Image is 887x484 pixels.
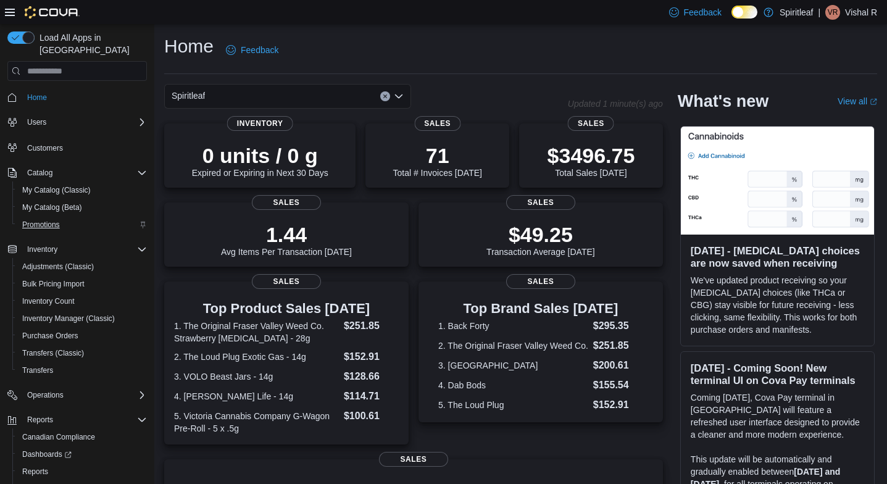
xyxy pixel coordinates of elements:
a: Transfers [17,363,58,378]
a: My Catalog (Classic) [17,183,96,198]
a: Home [22,90,52,105]
button: My Catalog (Beta) [12,199,152,216]
p: Updated 1 minute(s) ago [568,99,663,109]
img: Cova [25,6,80,19]
button: Adjustments (Classic) [12,258,152,275]
button: Customers [2,138,152,156]
span: Inventory Manager (Classic) [22,314,115,323]
h1: Home [164,34,214,59]
span: Sales [414,116,460,131]
span: Customers [22,140,147,155]
span: Sales [506,274,575,289]
a: Promotions [17,217,65,232]
p: $3496.75 [548,143,635,168]
a: Bulk Pricing Import [17,277,90,291]
a: Canadian Compliance [17,430,100,444]
a: Reports [17,464,53,479]
dt: 4. [PERSON_NAME] Life - 14g [174,390,339,403]
a: Dashboards [12,446,152,463]
span: Inventory [227,116,293,131]
h3: Top Brand Sales [DATE] [438,301,643,316]
span: My Catalog (Classic) [22,185,91,195]
dt: 5. The Loud Plug [438,399,588,411]
span: Transfers [17,363,147,378]
span: Inventory [27,244,57,254]
p: 0 units / 0 g [192,143,328,168]
a: Adjustments (Classic) [17,259,99,274]
span: Canadian Compliance [17,430,147,444]
span: Reports [22,467,48,477]
span: Adjustments (Classic) [22,262,94,272]
button: Transfers [12,362,152,379]
span: Dashboards [22,449,72,459]
span: My Catalog (Classic) [17,183,147,198]
span: Promotions [17,217,147,232]
div: Total Sales [DATE] [548,143,635,178]
h2: What's new [678,91,768,111]
p: 71 [393,143,481,168]
a: View allExternal link [838,96,877,106]
span: Inventory Manager (Classic) [17,311,147,326]
dd: $155.54 [593,378,643,393]
span: Feedback [241,44,278,56]
span: VR [828,5,838,20]
dd: $152.91 [344,349,399,364]
div: Avg Items Per Transaction [DATE] [221,222,352,257]
button: My Catalog (Classic) [12,181,152,199]
span: Customers [27,143,63,153]
dt: 2. The Loud Plug Exotic Gas - 14g [174,351,339,363]
input: Dark Mode [731,6,757,19]
span: Bulk Pricing Import [17,277,147,291]
span: Feedback [684,6,722,19]
button: Promotions [12,216,152,233]
a: Transfers (Classic) [17,346,89,361]
span: Adjustments (Classic) [17,259,147,274]
dt: 3. [GEOGRAPHIC_DATA] [438,359,588,372]
span: Sales [379,452,448,467]
button: Purchase Orders [12,327,152,344]
a: My Catalog (Beta) [17,200,87,215]
span: Transfers (Classic) [22,348,84,358]
span: Home [22,90,147,105]
h3: Top Product Sales [DATE] [174,301,399,316]
h3: [DATE] - Coming Soon! New terminal UI on Cova Pay terminals [691,362,864,386]
a: Customers [22,141,68,156]
span: Reports [22,412,147,427]
span: Inventory Count [17,294,147,309]
span: Canadian Compliance [22,432,95,442]
span: Sales [252,274,321,289]
button: Canadian Compliance [12,428,152,446]
a: Feedback [221,38,283,62]
div: Transaction Average [DATE] [486,222,595,257]
button: Reports [22,412,58,427]
span: Transfers (Classic) [17,346,147,361]
span: Operations [22,388,147,403]
span: Catalog [27,168,52,178]
a: Inventory Count [17,294,80,309]
p: 1.44 [221,222,352,247]
button: Inventory Count [12,293,152,310]
button: Inventory [22,242,62,257]
svg: External link [870,98,877,106]
dd: $152.91 [593,398,643,412]
p: We've updated product receiving so your [MEDICAL_DATA] choices (like THCa or CBG) stay visible fo... [691,274,864,336]
span: Operations [27,390,64,400]
span: Spiritleaf [172,88,205,103]
dd: $200.61 [593,358,643,373]
span: My Catalog (Beta) [22,202,82,212]
span: My Catalog (Beta) [17,200,147,215]
span: Inventory Count [22,296,75,306]
a: Purchase Orders [17,328,83,343]
button: Reports [12,463,152,480]
dd: $114.71 [344,389,399,404]
button: Clear input [380,91,390,101]
h3: [DATE] - [MEDICAL_DATA] choices are now saved when receiving [691,244,864,269]
span: Inventory [22,242,147,257]
p: Spiritleaf [780,5,813,20]
div: Vishal R [825,5,840,20]
dd: $251.85 [593,338,643,353]
button: Users [2,114,152,131]
dd: $128.66 [344,369,399,384]
a: Dashboards [17,447,77,462]
button: Users [22,115,51,130]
